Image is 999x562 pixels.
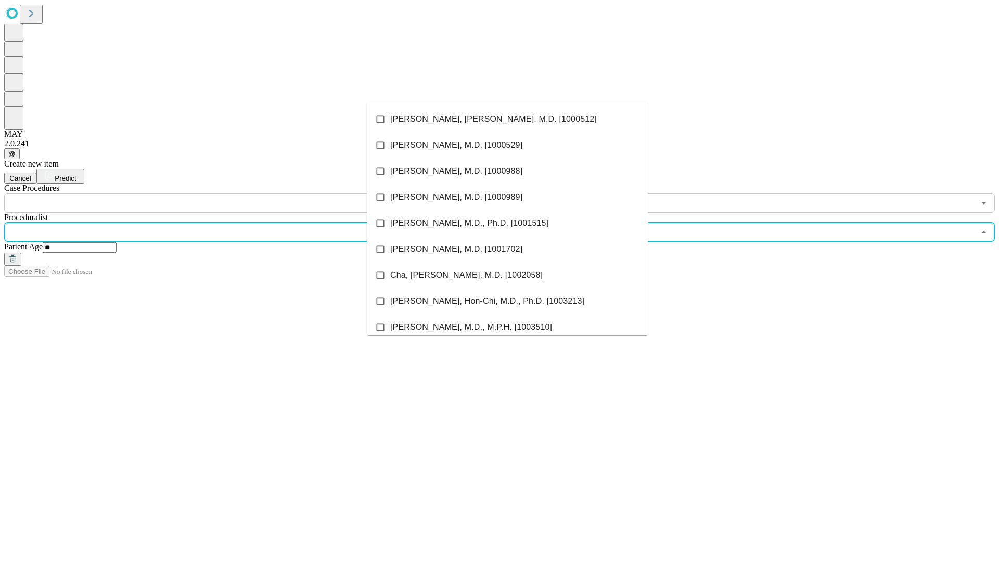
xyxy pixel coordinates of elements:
[390,165,522,177] span: [PERSON_NAME], M.D. [1000988]
[55,174,76,182] span: Predict
[390,321,552,334] span: [PERSON_NAME], M.D., M.P.H. [1003510]
[4,213,48,222] span: Proceduralist
[4,184,59,193] span: Scheduled Procedure
[390,191,522,203] span: [PERSON_NAME], M.D. [1000989]
[9,174,31,182] span: Cancel
[390,139,522,151] span: [PERSON_NAME], M.D. [1000529]
[4,242,43,251] span: Patient Age
[4,130,995,139] div: MAY
[390,113,597,125] span: [PERSON_NAME], [PERSON_NAME], M.D. [1000512]
[390,295,584,308] span: [PERSON_NAME], Hon-Chi, M.D., Ph.D. [1003213]
[977,225,991,239] button: Close
[4,148,20,159] button: @
[36,169,84,184] button: Predict
[390,269,543,282] span: Cha, [PERSON_NAME], M.D. [1002058]
[4,139,995,148] div: 2.0.241
[390,217,548,229] span: [PERSON_NAME], M.D., Ph.D. [1001515]
[977,196,991,210] button: Open
[8,150,16,158] span: @
[4,159,59,168] span: Create new item
[390,243,522,256] span: [PERSON_NAME], M.D. [1001702]
[4,173,36,184] button: Cancel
